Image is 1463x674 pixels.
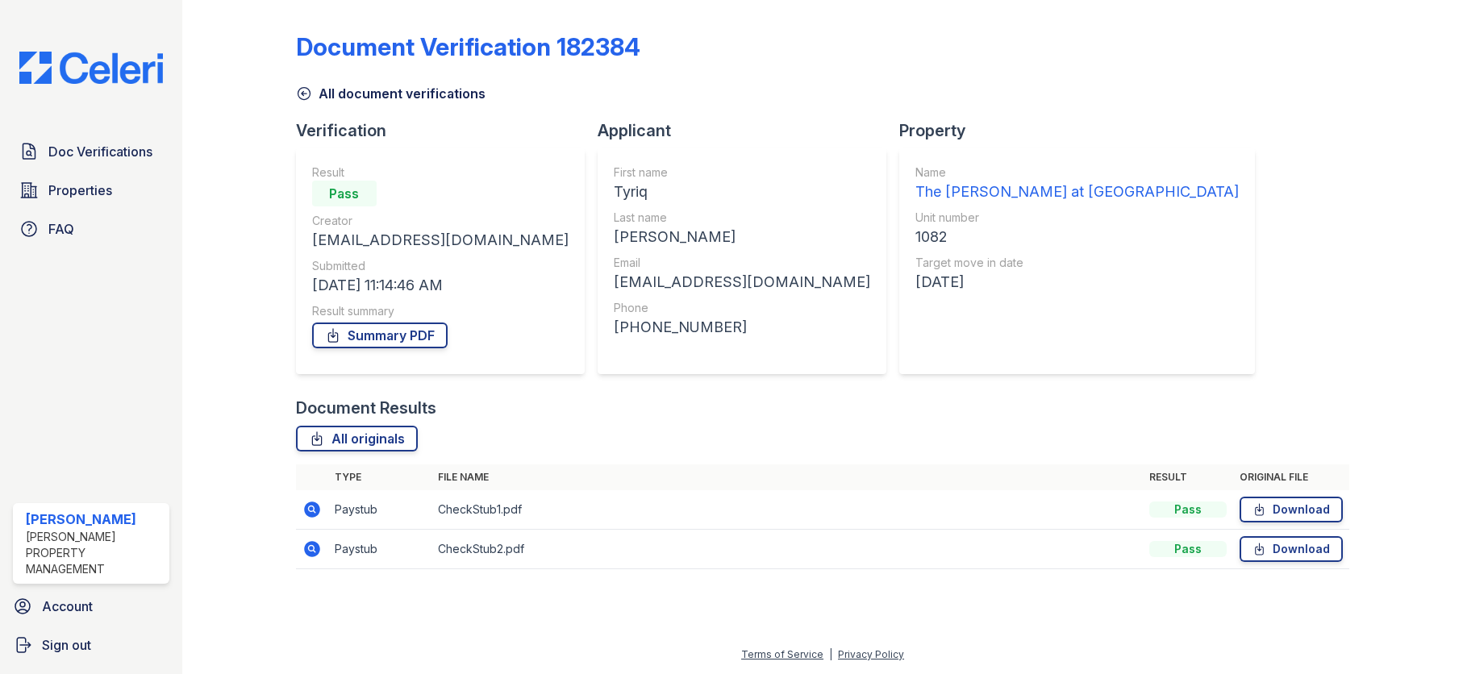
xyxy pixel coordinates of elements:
a: Download [1240,497,1343,522]
a: Sign out [6,629,176,661]
td: Paystub [328,530,431,569]
a: Name The [PERSON_NAME] at [GEOGRAPHIC_DATA] [915,164,1239,203]
div: Property [899,119,1268,142]
div: Target move in date [915,255,1239,271]
div: Pass [1149,501,1227,518]
div: [PERSON_NAME] [614,226,870,248]
div: Result summary [312,303,569,319]
a: All document verifications [296,84,486,103]
a: Doc Verifications [13,135,169,168]
div: Verification [296,119,598,142]
div: Tyriq [614,181,870,203]
th: Type [328,464,431,490]
span: Doc Verifications [48,142,152,161]
span: Sign out [42,635,91,655]
span: Account [42,597,93,616]
div: [DATE] 11:14:46 AM [312,274,569,297]
a: Terms of Service [741,648,823,660]
div: Phone [614,300,870,316]
div: Pass [1149,541,1227,557]
div: Result [312,164,569,181]
div: Last name [614,210,870,226]
div: | [829,648,832,660]
th: Result [1143,464,1233,490]
div: Submitted [312,258,569,274]
td: CheckStub2.pdf [431,530,1143,569]
div: [PERSON_NAME] Property Management [26,529,163,577]
img: CE_Logo_Blue-a8612792a0a2168367f1c8372b55b34899dd931a85d93a1a3d3e32e68fde9ad4.png [6,52,176,84]
div: [DATE] [915,271,1239,293]
div: [EMAIL_ADDRESS][DOMAIN_NAME] [614,271,870,293]
td: CheckStub1.pdf [431,490,1143,530]
a: Download [1240,536,1343,562]
div: 1082 [915,226,1239,248]
div: [PERSON_NAME] [26,510,163,529]
div: Applicant [598,119,899,142]
div: The [PERSON_NAME] at [GEOGRAPHIC_DATA] [915,181,1239,203]
div: Document Results [296,397,436,419]
td: Paystub [328,490,431,530]
a: FAQ [13,213,169,245]
div: Email [614,255,870,271]
div: Document Verification 182384 [296,32,640,61]
a: Account [6,590,176,622]
div: Pass [312,181,377,206]
span: Properties [48,181,112,200]
div: Creator [312,213,569,229]
div: Name [915,164,1239,181]
a: Privacy Policy [838,648,904,660]
th: File name [431,464,1143,490]
div: [PHONE_NUMBER] [614,316,870,339]
a: Properties [13,174,169,206]
span: FAQ [48,219,74,239]
div: Unit number [915,210,1239,226]
div: First name [614,164,870,181]
a: Summary PDF [312,322,448,348]
th: Original file [1233,464,1349,490]
a: All originals [296,426,418,451]
div: [EMAIL_ADDRESS][DOMAIN_NAME] [312,229,569,252]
